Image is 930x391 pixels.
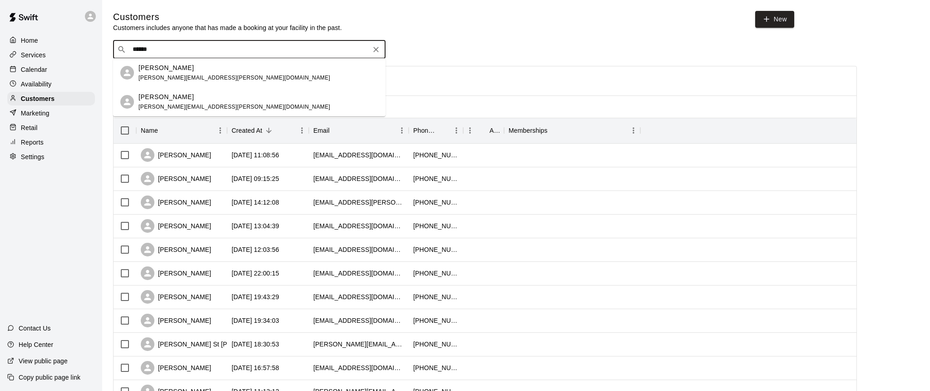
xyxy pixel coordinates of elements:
[113,23,342,32] p: Customers includes anyone that has made a booking at your facility in the past.
[413,221,459,231] div: +19015682334
[7,92,95,105] a: Customers
[232,363,279,372] div: 2025-09-04 16:57:58
[313,118,330,143] div: Email
[21,36,38,45] p: Home
[113,11,342,23] h5: Customers
[141,148,211,162] div: [PERSON_NAME]
[7,135,95,149] a: Reports
[141,361,211,375] div: [PERSON_NAME]
[141,172,211,185] div: [PERSON_NAME]
[136,118,227,143] div: Name
[7,77,95,91] a: Availability
[141,195,211,209] div: [PERSON_NAME]
[21,152,45,161] p: Settings
[413,174,459,183] div: +14348223579
[413,316,459,325] div: +15712901021
[437,124,450,137] button: Sort
[232,198,279,207] div: 2025-09-08 14:12:08
[313,269,404,278] div: usmc2001@outlook.com
[313,150,404,160] div: alclark14@liberty.edu
[313,340,404,349] div: stjohn.nicholas@gmail.com
[313,292,404,301] div: ashley.i.raymond3@gmail.com
[395,124,409,137] button: Menu
[158,124,171,137] button: Sort
[313,363,404,372] div: matt.oves@gmail.com
[232,221,279,231] div: 2025-09-08 13:04:39
[7,150,95,164] a: Settings
[227,118,309,143] div: Created At
[141,314,211,327] div: [PERSON_NAME]
[141,290,211,304] div: [PERSON_NAME]
[755,11,794,28] a: New
[413,340,459,349] div: +16319024844
[21,123,38,132] p: Retail
[413,118,437,143] div: Phone Number
[19,356,68,366] p: View public page
[413,245,459,254] div: +19176844431
[370,43,382,56] button: Clear
[413,150,459,160] div: +19375722434
[141,337,274,351] div: [PERSON_NAME] St [PERSON_NAME]
[213,124,227,137] button: Menu
[413,198,459,207] div: +15405338106
[627,124,640,137] button: Menu
[120,95,134,109] div: Andrew Fegley
[409,118,463,143] div: Phone Number
[463,124,477,137] button: Menu
[313,316,404,325] div: asbenesh@gmail.com
[139,104,330,110] span: [PERSON_NAME][EMAIL_ADDRESS][PERSON_NAME][DOMAIN_NAME]
[19,373,80,382] p: Copy public page link
[7,34,95,47] a: Home
[7,121,95,135] div: Retail
[262,124,275,137] button: Sort
[21,80,52,89] p: Availability
[413,269,459,278] div: +18282268845
[139,75,330,81] span: [PERSON_NAME][EMAIL_ADDRESS][PERSON_NAME][DOMAIN_NAME]
[477,124,490,137] button: Sort
[232,269,279,278] div: 2025-09-04 22:00:15
[7,48,95,62] a: Services
[232,340,279,349] div: 2025-09-04 18:30:53
[7,106,95,120] a: Marketing
[19,340,53,349] p: Help Center
[313,245,404,254] div: bleddy024@yahoo.com
[141,243,211,256] div: [PERSON_NAME]
[313,221,404,231] div: shawnhsmith2015@gmail.com
[232,245,279,254] div: 2025-09-08 12:03:56
[413,292,459,301] div: +18504969291
[548,124,560,137] button: Sort
[120,66,134,80] div: Brett Fegley
[21,138,44,147] p: Reports
[113,40,386,59] div: Search customers by name or email
[450,124,463,137] button: Menu
[21,109,49,118] p: Marketing
[21,50,46,60] p: Services
[413,363,459,372] div: +15712179335
[232,292,279,301] div: 2025-09-04 19:43:29
[313,198,404,207] div: kaitlin.rothstein@gmail.com
[463,118,504,143] div: Age
[141,266,211,280] div: [PERSON_NAME]
[330,124,342,137] button: Sort
[7,63,95,76] a: Calendar
[139,63,194,73] p: [PERSON_NAME]
[232,118,262,143] div: Created At
[232,174,279,183] div: 2025-09-09 09:15:25
[232,150,279,160] div: 2025-09-09 11:08:56
[139,92,194,102] p: [PERSON_NAME]
[509,118,548,143] div: Memberships
[295,124,309,137] button: Menu
[490,118,500,143] div: Age
[313,174,404,183] div: swilds1409@gmail.com
[309,118,409,143] div: Email
[141,118,158,143] div: Name
[21,94,54,103] p: Customers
